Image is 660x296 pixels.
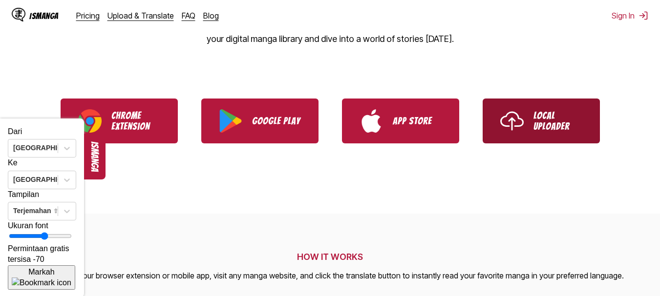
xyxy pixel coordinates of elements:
p: Simply install our browser extension or mobile app, visit any manga website, and click the transl... [37,270,624,282]
a: Use IsManga Local Uploader [483,99,600,143]
h2: HOW IT WORKS [37,252,624,262]
a: Download IsManga from Google Play [201,99,319,143]
img: Google Play logo [219,109,242,133]
a: IsManga LogoIsManga [12,8,76,23]
span: Ukuran font [8,221,48,230]
span: 70 [36,255,44,263]
img: IsManga Logo [12,8,25,21]
span: Markah [28,268,54,276]
a: FAQ [182,11,195,20]
img: Sign out [639,11,648,20]
img: App Store logo [360,109,383,133]
label: Tampilan [8,190,39,198]
div: IsManga [29,11,59,20]
p: Permintaan gratis tersisa - [8,243,76,265]
label: Ke [8,158,18,167]
a: Pricing [76,11,100,20]
a: Upload & Translate [107,11,174,20]
p: Local Uploader [533,110,582,132]
img: Upload icon [500,109,524,133]
img: Chrome logo [78,109,102,133]
button: Sign In [612,11,648,20]
p: App Store [393,116,442,126]
img: Bookmark icon [12,277,71,288]
p: Google Play [252,116,301,126]
a: Download IsManga Chrome Extension [61,99,178,143]
p: Chrome Extension [111,110,160,132]
label: Dari [8,127,22,136]
a: Blog [203,11,219,20]
button: ismanga [84,134,106,179]
a: Download IsManga from App Store [342,99,459,143]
